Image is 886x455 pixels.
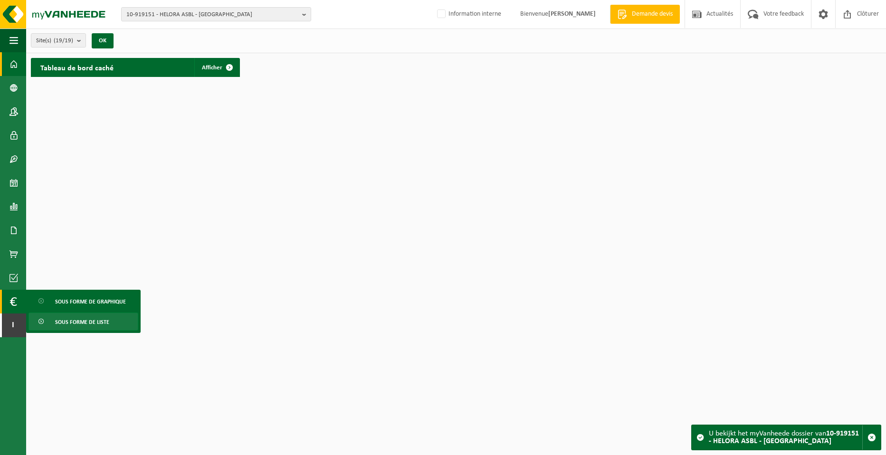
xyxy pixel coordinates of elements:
strong: 10-919151 - HELORA ASBL - [GEOGRAPHIC_DATA] [709,430,859,445]
span: 10-919151 - HELORA ASBL - [GEOGRAPHIC_DATA] [126,8,298,22]
span: Demande devis [629,9,675,19]
button: Site(s)(19/19) [31,33,86,47]
label: Information interne [435,7,501,21]
button: 10-919151 - HELORA ASBL - [GEOGRAPHIC_DATA] [121,7,311,21]
h2: Tableau de bord caché [31,58,123,76]
a: Sous forme de liste [29,313,138,331]
a: Afficher [194,58,239,77]
div: U bekijkt het myVanheede dossier van [709,425,862,450]
button: OK [92,33,114,48]
span: Afficher [202,65,222,71]
count: (19/19) [54,38,73,44]
strong: [PERSON_NAME] [548,10,596,18]
span: Site(s) [36,34,73,48]
span: Sous forme de graphique [55,293,126,311]
span: I [10,313,17,337]
span: Sous forme de liste [55,313,109,331]
a: Demande devis [610,5,680,24]
a: Sous forme de graphique [29,292,138,310]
